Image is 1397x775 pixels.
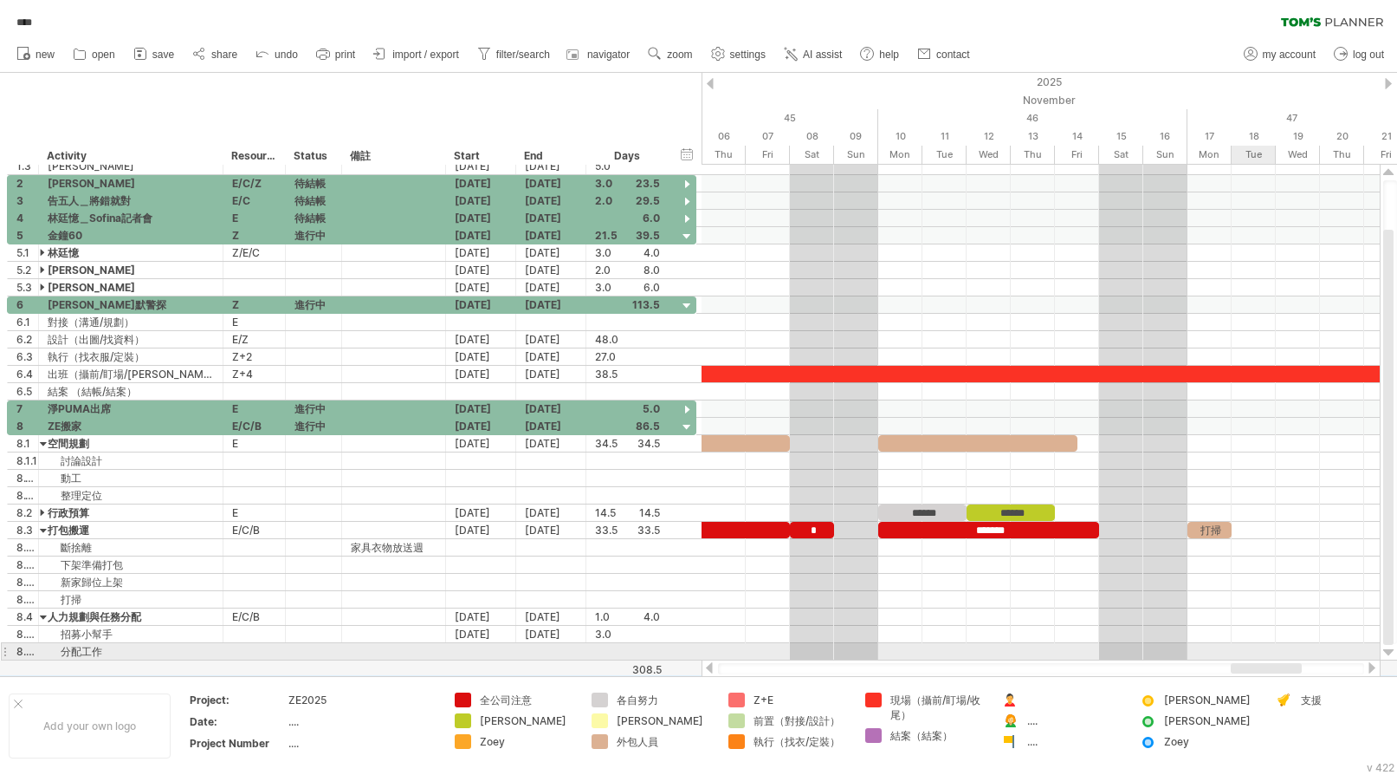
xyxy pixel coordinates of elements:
[446,418,516,434] div: [DATE]
[288,693,434,707] div: ZE2025
[16,262,38,278] div: 5.2
[48,158,214,174] div: [PERSON_NAME]
[16,331,38,348] div: 6.2
[48,227,214,244] div: 金鐘60
[232,296,276,313] div: Z
[190,693,285,707] div: Project:
[16,609,38,625] div: 8.4
[516,244,586,261] div: [DATE]
[232,522,276,538] div: E/C/B
[16,470,38,486] div: 8.1.2
[16,244,38,261] div: 5.1
[587,49,630,61] span: navigator
[1353,49,1384,61] span: log out
[516,609,586,625] div: [DATE]
[446,227,516,244] div: [DATE]
[1011,127,1055,146] div: Thursday, 13 November 2025
[232,366,276,382] div: Z+4
[753,693,848,707] div: Z+E
[48,539,214,556] div: 斷捨離
[480,734,574,749] div: Zoey
[335,49,355,61] span: print
[473,43,555,66] a: filter/search
[294,227,333,244] div: 進行中
[834,146,878,164] div: Sunday, 9 November 2025
[730,49,766,61] span: settings
[294,147,332,165] div: Status
[48,210,214,226] div: 林廷憶＿Sofina記者會
[878,146,922,164] div: Monday, 10 November 2025
[595,175,660,192] div: 3.0
[644,43,697,66] a: zoom
[878,109,1187,127] div: 46
[48,643,214,660] div: 分配工作
[967,146,1011,164] div: Wednesday, 12 November 2025
[232,348,276,365] div: Z+2
[294,401,333,417] div: 進行中
[1276,127,1320,146] div: Wednesday, 19 November 2025
[48,591,214,608] div: 打掃
[16,505,38,521] div: 8.2
[702,127,746,146] div: Thursday, 6 November 2025
[446,210,516,226] div: [DATE]
[48,244,214,261] div: 林廷憶
[913,43,975,66] a: contact
[48,279,214,296] div: [PERSON_NAME]
[516,348,586,365] div: [DATE]
[585,147,668,165] div: Days
[48,435,214,452] div: 空間規劃
[16,418,38,434] div: 8
[288,714,434,729] div: ....
[232,210,276,226] div: E
[47,147,213,165] div: Activity
[232,192,276,209] div: E/C
[1027,734,1122,749] div: ....
[746,146,790,164] div: Friday, 7 November 2025
[834,127,878,146] div: Sunday, 9 November 2025
[446,366,516,382] div: [DATE]
[1263,49,1316,61] span: my account
[16,453,38,469] div: 8.1.1
[1301,693,1395,707] div: 支援
[16,643,38,660] div: 8.4.2
[595,158,660,174] div: 5.0
[446,192,516,209] div: [DATE]
[16,522,38,538] div: 8.3
[803,49,842,61] span: AI assist
[48,192,214,209] div: 告五人＿將錯就對
[48,366,214,382] div: 出班（攝前/盯場/[PERSON_NAME]）
[446,331,516,348] div: [DATE]
[524,147,576,165] div: End
[16,574,38,590] div: 8.3.3
[516,435,586,452] div: [DATE]
[446,609,516,625] div: [DATE]
[294,418,333,434] div: 進行中
[564,43,635,66] a: navigator
[446,296,516,313] div: [DATE]
[232,401,276,417] div: E
[1099,127,1143,146] div: Saturday, 15 November 2025
[595,366,660,382] div: 38.5
[516,279,586,296] div: [DATE]
[1187,146,1232,164] div: Monday, 17 November 2025
[48,505,214,521] div: 行政預算
[294,175,333,192] div: 待結帳
[1055,146,1099,164] div: Friday, 14 November 2025
[790,127,834,146] div: Saturday, 8 November 2025
[16,158,38,174] div: 1.3
[48,418,214,434] div: ZE搬家
[16,435,38,452] div: 8.1
[92,49,115,61] span: open
[516,175,586,192] div: [DATE]
[48,383,214,400] div: 結案 （結帳/結案）
[152,49,174,61] span: save
[1143,146,1187,164] div: Sunday, 16 November 2025
[188,43,243,66] a: share
[446,348,516,365] div: [DATE]
[587,663,662,676] div: 308.5
[569,109,878,127] div: 45
[12,43,60,66] a: new
[16,366,38,382] div: 6.4
[1232,146,1276,164] div: Tuesday, 18 November 2025
[890,728,985,743] div: 結案（結案）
